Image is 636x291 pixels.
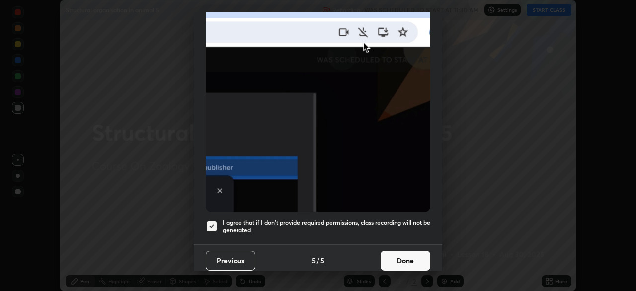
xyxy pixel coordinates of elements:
[312,255,316,266] h4: 5
[223,219,430,234] h5: I agree that if I don't provide required permissions, class recording will not be generated
[381,251,430,271] button: Done
[320,255,324,266] h4: 5
[206,251,255,271] button: Previous
[317,255,319,266] h4: /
